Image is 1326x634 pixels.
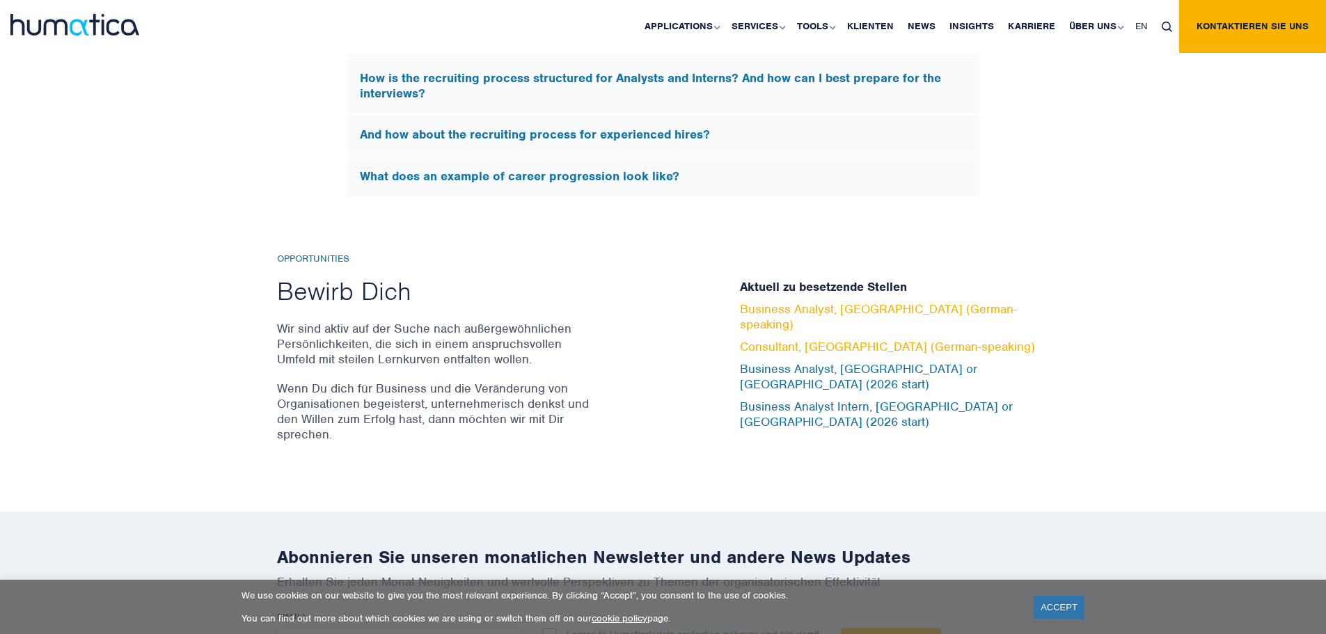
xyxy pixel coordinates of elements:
[277,546,1050,568] h2: Abonnieren Sie unseren monatlichen Newsletter und andere News Updates
[360,169,967,184] h5: What does an example of career progression look like?
[740,339,1035,354] a: Consultant, [GEOGRAPHIC_DATA] (German-speaking)
[242,589,1016,601] p: We use cookies on our website to give you the most relevant experience. By clicking “Accept”, you...
[277,275,601,307] h2: Bewirb Dich
[740,361,977,392] a: Business Analyst, [GEOGRAPHIC_DATA] or [GEOGRAPHIC_DATA] (2026 start)
[740,280,1050,295] h5: Aktuell zu besetzende Stellen
[1135,20,1148,32] span: EN
[1162,22,1172,32] img: search_icon
[592,612,647,624] a: cookie policy
[242,612,1016,624] p: You can find out more about which cookies we are using or switch them off on our page.
[360,71,967,101] h5: How is the recruiting process structured for Analysts and Interns? And how can I best prepare for...
[740,399,1013,429] a: Business Analyst Intern, [GEOGRAPHIC_DATA] or [GEOGRAPHIC_DATA] (2026 start)
[360,127,967,143] h5: And how about the recruiting process for experienced hires?
[277,253,601,265] h6: Opportunities
[1034,596,1084,619] a: ACCEPT
[277,381,601,442] p: Wenn Du dich für Business und die Veränderung von Organisationen begeisterst, unternehmerisch den...
[10,14,139,35] img: logo
[740,301,1017,332] a: Business Analyst, [GEOGRAPHIC_DATA] (German-speaking)
[277,574,1050,589] p: Erhalten Sie jeden Monat Neuigkeiten und wertvolle Perspektiven zu Themen der organisatorischen E...
[277,321,601,367] p: Wir sind aktiv auf der Suche nach außergewöhnlichen Persönlichkeiten, die sich in einem anspruchs...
